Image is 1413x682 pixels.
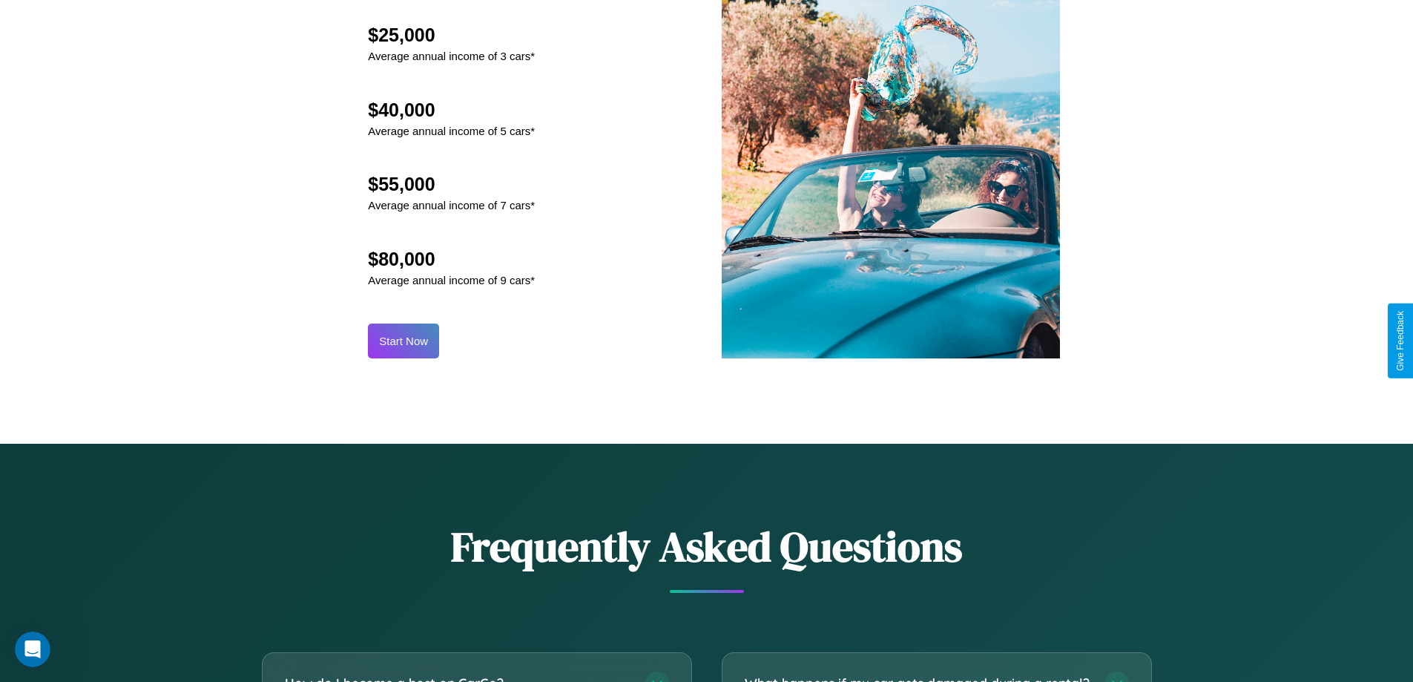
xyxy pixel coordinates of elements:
[368,324,439,358] button: Start Now
[368,99,535,121] h2: $40,000
[368,174,535,195] h2: $55,000
[1395,311,1406,371] div: Give Feedback
[15,632,50,667] iframe: Intercom live chat
[368,249,535,270] h2: $80,000
[368,46,535,66] p: Average annual income of 3 cars*
[262,518,1152,575] h2: Frequently Asked Questions
[368,195,535,215] p: Average annual income of 7 cars*
[368,270,535,290] p: Average annual income of 9 cars*
[368,121,535,141] p: Average annual income of 5 cars*
[368,24,535,46] h2: $25,000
